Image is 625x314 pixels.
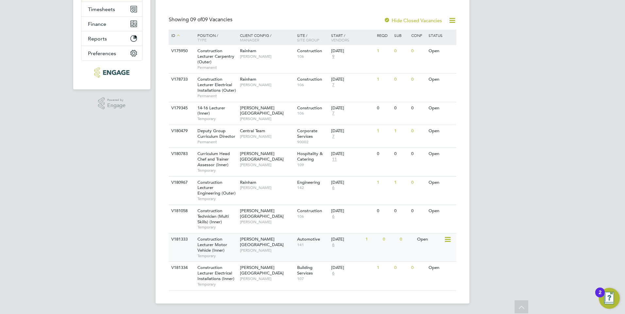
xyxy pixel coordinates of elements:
span: [PERSON_NAME] [240,248,294,253]
div: [DATE] [331,265,374,271]
span: Reports [88,36,107,42]
span: 7 [331,134,335,139]
div: 1 [375,177,392,189]
div: V180783 [170,148,193,160]
span: Temporary [197,282,237,287]
span: Rainham [240,48,256,54]
span: [PERSON_NAME][GEOGRAPHIC_DATA] [240,236,284,247]
div: V180479 [170,125,193,137]
a: Powered byEngage [98,97,126,110]
span: Construction Technician (Multi Skills) (Inner) [197,208,229,225]
span: 109 [297,162,328,167]
div: 0 [375,102,392,114]
div: [DATE] [331,237,362,242]
div: Open [427,177,455,189]
div: 1 [364,233,381,245]
span: Central Team [240,128,265,133]
span: Rainham [240,76,256,82]
div: [DATE] [331,77,374,82]
div: Status [427,30,455,41]
div: Open [427,148,455,160]
span: Engage [107,103,126,108]
div: 0 [410,125,427,137]
div: 0 [393,262,410,274]
span: 6 [331,185,335,191]
span: Permanent [197,65,237,70]
div: 0 [381,233,398,245]
span: Preferences [88,50,116,56]
span: [PERSON_NAME] [240,134,294,139]
span: Construction Lecturer Carpentry (Outer) [197,48,234,65]
label: Hide Closed Vacancies [384,17,442,24]
span: [PERSON_NAME] [240,219,294,225]
button: Finance [81,17,142,31]
div: Position / [193,30,238,45]
span: Vendors [331,37,349,42]
div: Site / [296,30,330,45]
div: 0 [398,233,415,245]
div: Conf [410,30,427,41]
span: Construction Lecturer Electrical Installations (Outer) [197,76,236,93]
span: Permanent [197,139,237,145]
span: 106 [297,54,328,59]
div: [DATE] [331,151,374,157]
div: ID [170,30,193,41]
span: [PERSON_NAME] [240,82,294,87]
span: Automotive [297,236,320,242]
img: provision-recruitment-logo-retina.png [94,67,129,78]
div: 1 [393,177,410,189]
span: Construction Lecturer Engineering (Outer) [197,180,236,196]
span: [PERSON_NAME] [240,276,294,281]
div: Client Config / [238,30,296,45]
div: Open [427,125,455,137]
span: Engineering [297,180,320,185]
span: 106 [297,214,328,219]
div: 1 [375,73,392,86]
span: Construction [297,48,322,54]
div: 0 [393,102,410,114]
div: V175950 [170,45,193,57]
div: 0 [393,45,410,57]
div: Open [427,262,455,274]
div: 0 [410,102,427,114]
span: Temporary [197,253,237,259]
div: Showing [169,16,234,23]
span: [PERSON_NAME][GEOGRAPHIC_DATA] [240,105,284,116]
div: Open [427,45,455,57]
span: Temporary [197,116,237,121]
a: Go to home page [81,67,143,78]
div: 0 [393,73,410,86]
div: 0 [410,73,427,86]
span: 90002 [297,139,328,145]
div: [DATE] [331,208,374,214]
div: V181058 [170,205,193,217]
span: 6 [331,214,335,219]
span: 7 [331,82,335,88]
span: Powered by [107,97,126,103]
span: Manager [240,37,259,42]
span: Type [197,37,207,42]
div: 0 [410,177,427,189]
span: 106 [297,82,328,87]
span: [PERSON_NAME][GEOGRAPHIC_DATA] [240,151,284,162]
div: V181334 [170,262,193,274]
div: 1 [375,125,392,137]
span: 6 [331,242,335,248]
span: 141 [297,242,328,247]
span: 9 [331,54,335,59]
div: V178733 [170,73,193,86]
span: 142 [297,185,328,190]
span: [PERSON_NAME] [240,162,294,167]
span: Construction Lecturer Electrical Installations (Inner) [197,265,234,281]
span: 11 [331,157,338,162]
button: Timesheets [81,2,142,16]
button: Preferences [81,46,142,60]
span: Temporary [197,196,237,201]
div: Open [427,102,455,114]
div: 0 [410,148,427,160]
span: Permanent [197,93,237,99]
span: Site Group [297,37,319,42]
div: Open [427,205,455,217]
span: Timesheets [88,6,115,12]
div: [DATE] [331,105,374,111]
